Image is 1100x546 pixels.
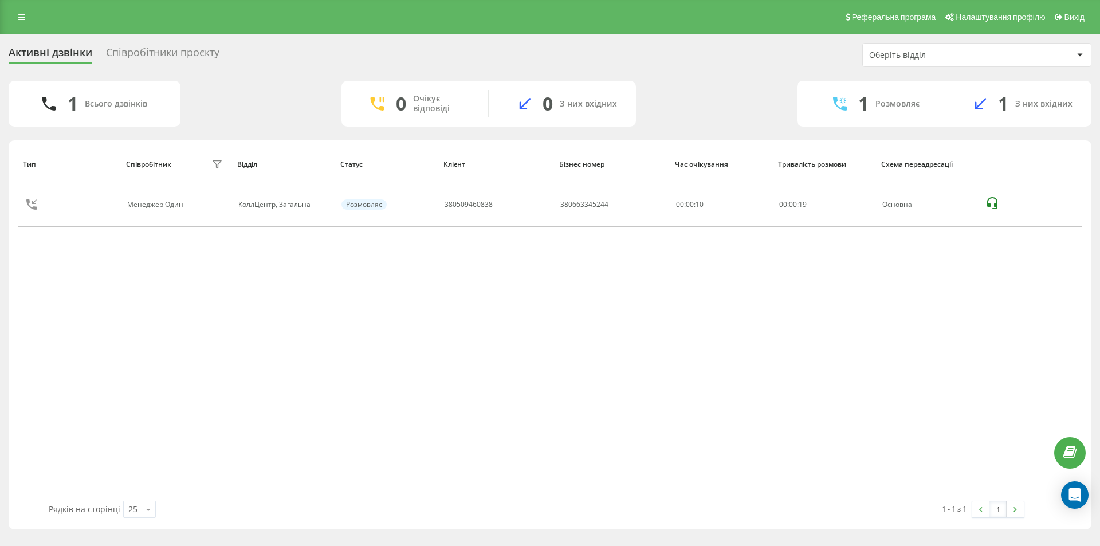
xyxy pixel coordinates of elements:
div: 00:00:10 [676,201,767,209]
div: Очікує відповіді [413,94,471,113]
span: Налаштування профілю [956,13,1045,22]
span: Реферальна програма [852,13,936,22]
span: 00 [789,199,797,209]
div: Відділ [237,160,329,168]
div: Основна [882,201,973,209]
div: Час очікування [675,160,767,168]
div: 25 [128,504,137,515]
span: 19 [799,199,807,209]
div: КоллЦентр, Загальна [238,201,329,209]
div: 1 [858,93,869,115]
div: 380509460838 [445,201,493,209]
div: 1 - 1 з 1 [942,503,967,514]
div: : : [779,201,807,209]
div: Open Intercom Messenger [1061,481,1089,509]
div: Активні дзвінки [9,46,92,64]
div: 0 [396,93,406,115]
div: Менеджер Один [127,201,186,209]
div: Розмовляє [875,99,920,109]
div: Розмовляє [341,199,387,210]
div: Статус [340,160,433,168]
div: 0 [543,93,553,115]
div: З них вхідних [560,99,617,109]
div: Співробітник [126,160,171,168]
div: 1 [68,93,78,115]
span: Вихід [1064,13,1085,22]
div: З них вхідних [1015,99,1072,109]
span: 00 [779,199,787,209]
div: Клієнт [443,160,548,168]
div: 1 [998,93,1008,115]
a: 1 [989,501,1007,517]
div: Тривалість розмови [778,160,870,168]
div: Всього дзвінків [85,99,147,109]
span: Рядків на сторінці [49,504,120,514]
div: Оберіть відділ [869,50,1006,60]
div: Тип [23,160,115,168]
div: Схема переадресації [881,160,973,168]
div: Бізнес номер [559,160,664,168]
div: 380663345244 [560,201,608,209]
div: Співробітники проєкту [106,46,219,64]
